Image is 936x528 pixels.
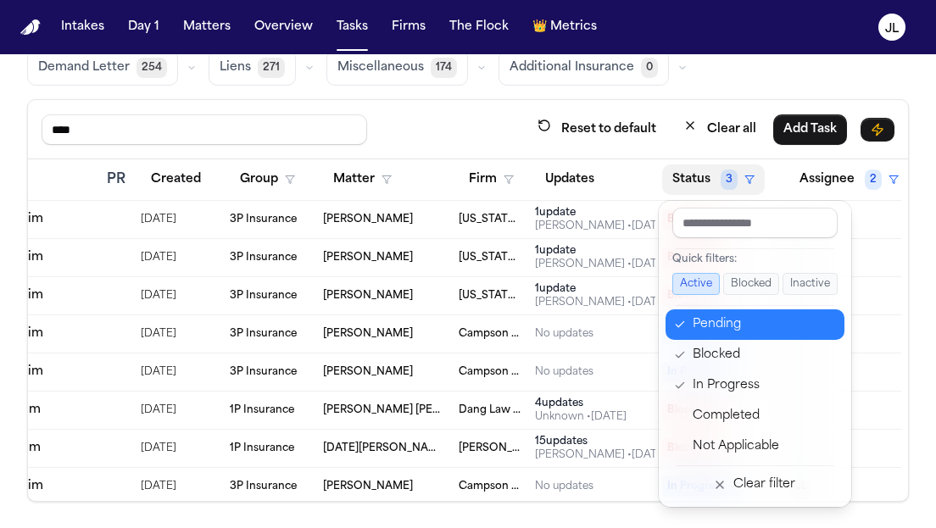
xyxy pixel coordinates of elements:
[693,406,834,426] div: Completed
[733,475,795,495] div: Clear filter
[693,436,834,457] div: Not Applicable
[672,273,720,295] button: Active
[723,273,779,295] button: Blocked
[659,201,851,507] div: Status3
[693,345,834,365] div: Blocked
[672,253,838,266] div: Quick filters:
[662,164,765,195] button: Status3
[693,314,834,335] div: Pending
[783,273,838,295] button: Inactive
[693,375,834,396] div: In Progress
